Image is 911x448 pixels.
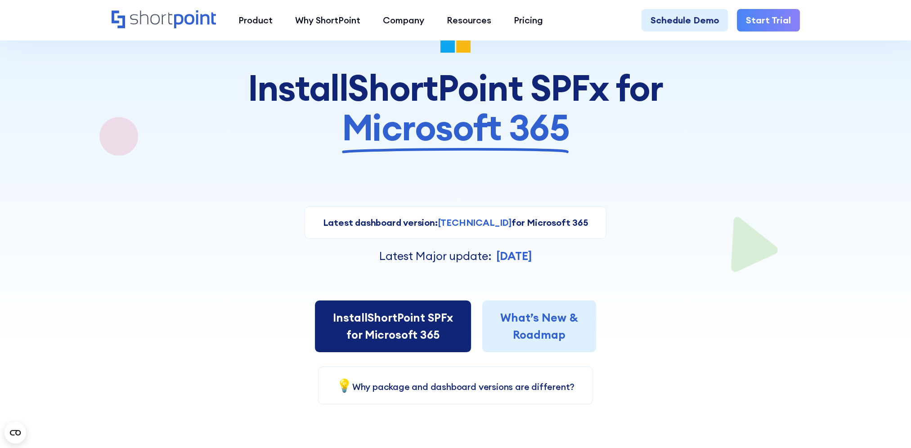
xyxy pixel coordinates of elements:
[4,422,26,444] button: Open CMP widget
[315,300,471,352] a: InstallShortPoint SPFxfor Microsoft 365
[866,405,911,448] iframe: Chat Widget
[295,13,360,27] div: Why ShortPoint
[482,300,596,352] a: What’s New &Roadmap
[323,217,438,228] strong: Latest dashboard version:
[642,9,728,31] a: Schedule Demo
[231,68,681,147] h1: ShortPoint SPFx for
[372,9,435,31] a: Company
[512,217,588,228] strong: for Microsoft 365
[333,310,368,325] span: Install
[435,9,503,31] a: Resources
[342,108,569,147] span: Microsoft 365
[227,9,284,31] a: Product
[337,377,352,394] span: 💡
[514,13,543,27] div: Pricing
[238,13,273,27] div: Product
[337,381,574,392] a: 💡Why package and dashboard versions are different?
[112,10,216,30] a: Home
[447,13,491,27] div: Resources
[737,9,800,31] a: Start Trial
[284,9,372,31] a: Why ShortPoint
[503,9,554,31] a: Pricing
[496,249,532,263] strong: [DATE]
[438,217,512,228] strong: [TECHNICAL_ID]
[379,248,492,265] p: Latest Major update:
[383,13,424,27] div: Company
[248,68,348,108] span: Install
